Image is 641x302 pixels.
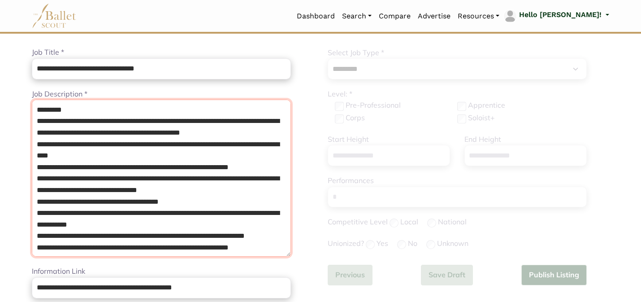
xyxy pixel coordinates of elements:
a: Search [338,7,375,26]
label: Job Title * [32,47,64,58]
a: Compare [375,7,414,26]
a: Dashboard [293,7,338,26]
label: Job Description * [32,88,87,100]
label: Information Link [32,266,85,277]
img: profile picture [504,10,516,22]
a: Advertise [414,7,454,26]
a: Resources [454,7,503,26]
p: Hello [PERSON_NAME]! [519,9,602,21]
a: profile picture Hello [PERSON_NAME]! [503,9,609,23]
